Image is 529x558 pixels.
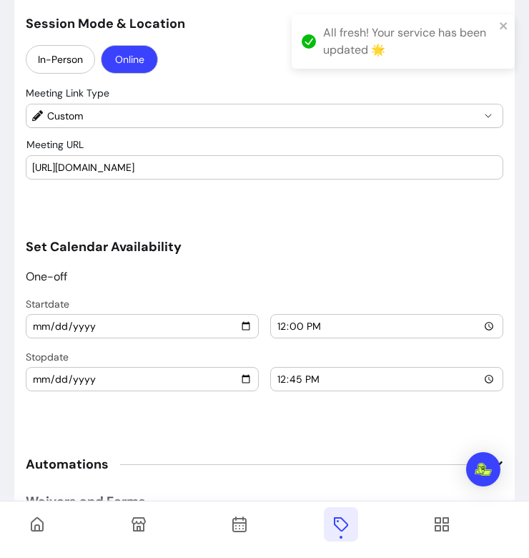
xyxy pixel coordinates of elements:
[32,160,497,175] input: Meeting URL
[323,24,495,59] div: All fresh! Your service has been updated 🌟
[466,452,500,486] div: Open Intercom Messenger
[26,138,84,151] span: Meeting URL
[26,297,503,311] p: Start date
[26,14,503,34] h5: Session Mode & Location
[26,45,95,74] button: In-Person
[26,454,109,474] span: Automations
[101,45,158,74] button: Online
[47,109,480,123] span: Custom
[26,491,503,511] h5: Waivers and Forms
[26,268,67,285] p: One-off
[26,104,503,127] button: Custom
[499,20,509,31] button: close
[26,237,503,257] h5: Set Calendar Availability
[26,350,503,364] p: Stop date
